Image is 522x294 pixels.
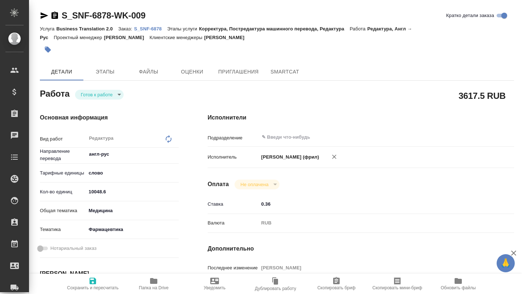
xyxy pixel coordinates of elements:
[40,188,86,196] p: Кол-во единиц
[62,274,123,294] button: Сохранить и пересчитать
[40,169,86,177] p: Тарифные единицы
[139,285,169,290] span: Папка на Drive
[259,217,489,229] div: RUB
[259,262,489,273] input: Пустое поле
[350,26,368,31] p: Работа
[67,285,119,290] span: Сохранить и пересчитать
[317,285,355,290] span: Скопировать бриф
[44,67,79,76] span: Детали
[208,180,229,189] h4: Оплата
[208,134,259,142] p: Подразделение
[54,35,104,40] p: Проектный менеджер
[497,254,515,272] button: 🙏
[208,201,259,208] p: Ставка
[40,148,86,162] p: Направление перевода
[75,90,124,100] div: Готов к работе
[326,149,342,165] button: Удалить исполнителя
[485,136,486,138] button: Open
[268,67,302,76] span: SmartCat
[79,92,115,98] button: Готов к работе
[134,26,167,31] p: S_SNF-6878
[208,244,514,253] h4: Дополнительно
[235,180,279,189] div: Готов к работе
[245,274,306,294] button: Дублировать работу
[175,67,210,76] span: Оценки
[40,135,86,143] p: Вид работ
[208,113,514,122] h4: Исполнители
[184,274,245,294] button: Уведомить
[56,26,118,31] p: Business Translation 2.0
[428,274,489,294] button: Обновить файлы
[40,42,56,58] button: Добавить тэг
[218,67,259,76] span: Приглашения
[204,285,225,290] span: Уведомить
[199,26,350,31] p: Корректура, Постредактура машинного перевода, Редактура
[238,181,270,188] button: Не оплачена
[167,26,199,31] p: Этапы услуги
[86,205,179,217] div: Медицина
[459,89,506,102] h2: 3617.5 RUB
[118,26,134,31] p: Заказ:
[86,186,179,197] input: ✎ Введи что-нибудь
[441,285,476,290] span: Обновить файлы
[306,274,367,294] button: Скопировать бриф
[367,274,428,294] button: Скопировать мини-бриф
[261,133,462,142] input: ✎ Введи что-нибудь
[123,274,184,294] button: Папка на Drive
[208,264,259,272] p: Последнее изменение
[259,199,489,209] input: ✎ Введи что-нибудь
[104,35,150,40] p: [PERSON_NAME]
[208,154,259,161] p: Исполнитель
[259,154,319,161] p: [PERSON_NAME] (фрил)
[86,223,179,236] div: Фармацевтика
[150,35,204,40] p: Клиентские менеджеры
[88,67,123,76] span: Этапы
[204,35,250,40] p: [PERSON_NAME]
[131,67,166,76] span: Файлы
[50,245,96,252] span: Нотариальный заказ
[40,11,49,20] button: Скопировать ссылку для ЯМессенджера
[40,226,86,233] p: Тематика
[50,11,59,20] button: Скопировать ссылку
[446,12,494,19] span: Кратко детали заказа
[62,10,145,20] a: S_SNF-6878-WK-009
[40,26,56,31] p: Услуга
[134,25,167,31] a: S_SNF-6878
[372,285,422,290] span: Скопировать мини-бриф
[175,154,176,155] button: Open
[40,269,179,278] h4: [PERSON_NAME]
[86,167,179,179] div: слово
[40,113,179,122] h4: Основная информация
[208,219,259,227] p: Валюта
[40,87,70,100] h2: Работа
[500,256,512,271] span: 🙏
[40,207,86,214] p: Общая тематика
[255,286,296,291] span: Дублировать работу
